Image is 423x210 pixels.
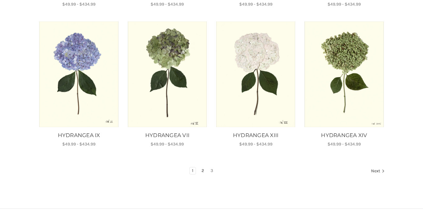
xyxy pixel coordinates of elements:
[304,21,384,127] a: HYDRANGEA XIV, Price range from $49.99 to $434.99
[190,167,196,174] a: Page 1 of 3
[151,141,184,147] span: $49.99 - $434.99
[38,167,385,176] nav: pagination
[151,2,184,7] span: $49.99 - $434.99
[215,131,297,140] a: HYDRANGEA XIII, Price range from $49.99 to $434.99
[369,167,385,175] a: Next
[328,141,361,147] span: $49.99 - $434.99
[303,131,385,140] a: HYDRANGEA XIV, Price range from $49.99 to $434.99
[126,131,208,140] a: HYDRANGEA VII, Price range from $49.99 to $434.99
[62,141,95,147] span: $49.99 - $434.99
[127,21,207,127] img: Unframed
[38,131,120,140] a: HYDRANGEA IX, Price range from $49.99 to $434.99
[239,141,272,147] span: $49.99 - $434.99
[127,21,207,127] a: HYDRANGEA VII, Price range from $49.99 to $434.99
[208,167,215,174] a: Page 3 of 3
[39,21,119,127] img: Unframed
[216,21,296,127] img: Unframed
[328,2,361,7] span: $49.99 - $434.99
[304,21,384,127] img: Unframed
[216,21,296,127] a: HYDRANGEA XIII, Price range from $49.99 to $434.99
[199,167,206,174] a: Page 2 of 3
[62,2,95,7] span: $49.99 - $434.99
[239,2,272,7] span: $49.99 - $434.99
[39,21,119,127] a: HYDRANGEA IX, Price range from $49.99 to $434.99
